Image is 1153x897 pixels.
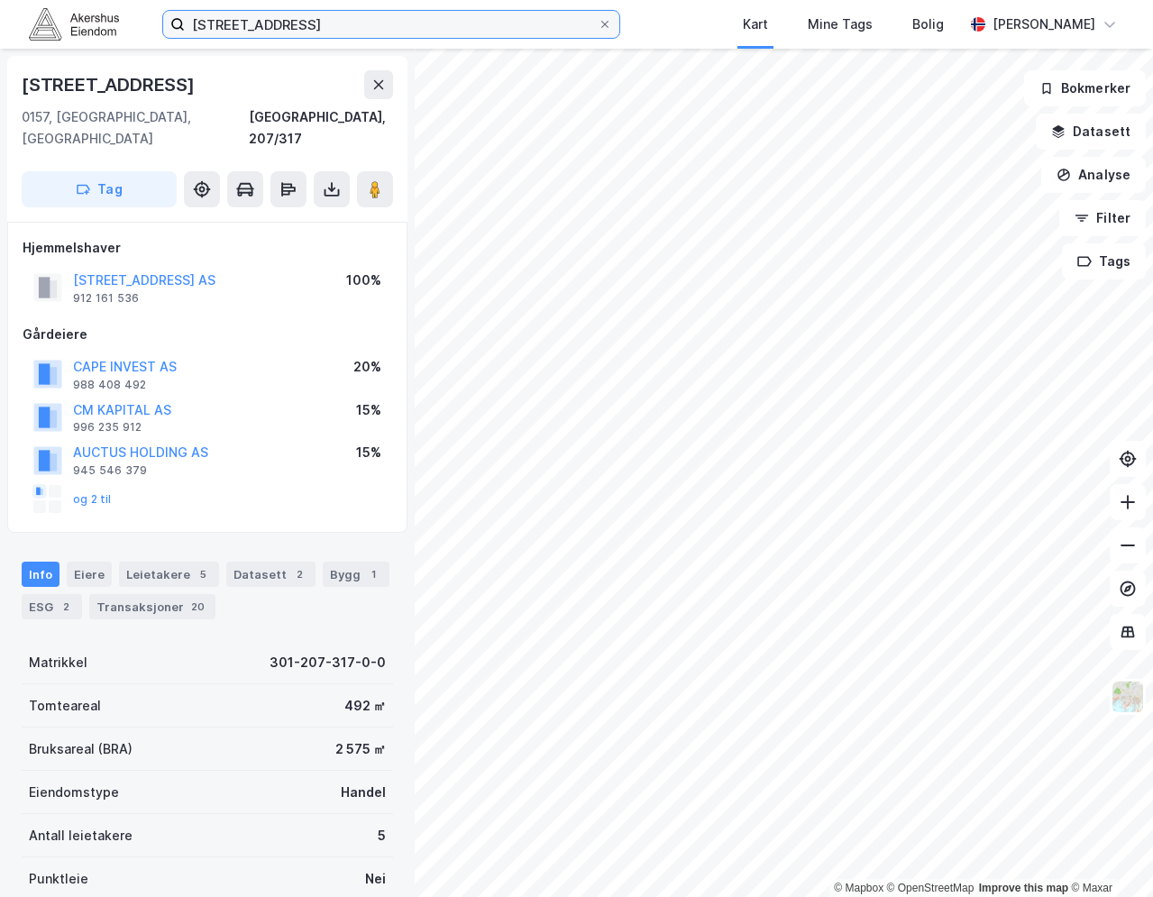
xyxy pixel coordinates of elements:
[89,594,215,619] div: Transaksjoner
[73,463,147,478] div: 945 546 379
[344,695,386,717] div: 492 ㎡
[1063,810,1153,897] iframe: Chat Widget
[1111,680,1145,714] img: Z
[249,106,393,150] div: [GEOGRAPHIC_DATA], 207/317
[834,882,883,894] a: Mapbox
[743,14,768,35] div: Kart
[808,14,873,35] div: Mine Tags
[1024,70,1146,106] button: Bokmerker
[356,442,381,463] div: 15%
[22,171,177,207] button: Tag
[23,324,392,345] div: Gårdeiere
[73,291,139,306] div: 912 161 536
[29,8,119,40] img: akershus-eiendom-logo.9091f326c980b4bce74ccdd9f866810c.svg
[73,378,146,392] div: 988 408 492
[22,70,198,99] div: [STREET_ADDRESS]
[1063,810,1153,897] div: Kontrollprogram for chat
[185,11,598,38] input: Søk på adresse, matrikkel, gårdeiere, leietakere eller personer
[1062,243,1146,279] button: Tags
[979,882,1068,894] a: Improve this map
[993,14,1095,35] div: [PERSON_NAME]
[22,594,82,619] div: ESG
[365,868,386,890] div: Nei
[341,782,386,803] div: Handel
[119,562,219,587] div: Leietakere
[1036,114,1146,150] button: Datasett
[323,562,389,587] div: Bygg
[1041,157,1146,193] button: Analyse
[364,565,382,583] div: 1
[270,652,386,673] div: 301-207-317-0-0
[22,106,249,150] div: 0157, [GEOGRAPHIC_DATA], [GEOGRAPHIC_DATA]
[335,738,386,760] div: 2 575 ㎡
[353,356,381,378] div: 20%
[194,565,212,583] div: 5
[912,14,944,35] div: Bolig
[378,825,386,847] div: 5
[346,270,381,291] div: 100%
[887,882,975,894] a: OpenStreetMap
[29,738,133,760] div: Bruksareal (BRA)
[356,399,381,421] div: 15%
[73,420,142,435] div: 996 235 912
[29,782,119,803] div: Eiendomstype
[29,868,88,890] div: Punktleie
[226,562,316,587] div: Datasett
[23,237,392,259] div: Hjemmelshaver
[29,695,101,717] div: Tomteareal
[1059,200,1146,236] button: Filter
[22,562,59,587] div: Info
[29,652,87,673] div: Matrikkel
[29,825,133,847] div: Antall leietakere
[188,598,208,616] div: 20
[57,598,75,616] div: 2
[290,565,308,583] div: 2
[67,562,112,587] div: Eiere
